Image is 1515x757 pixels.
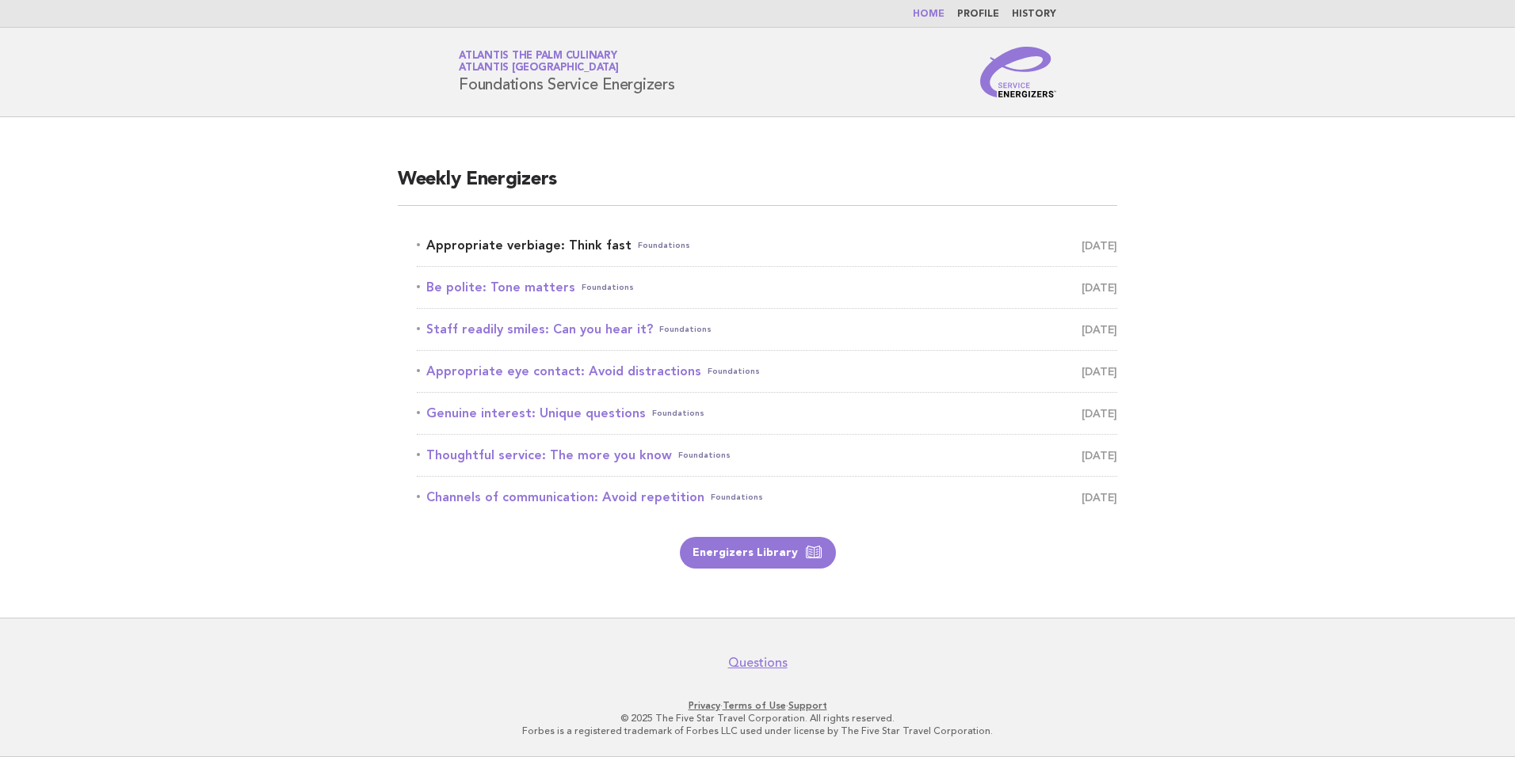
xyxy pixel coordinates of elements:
[459,51,619,73] a: Atlantis The Palm CulinaryAtlantis [GEOGRAPHIC_DATA]
[398,167,1117,206] h2: Weekly Energizers
[1082,276,1117,299] span: [DATE]
[708,360,760,382] span: Foundations
[417,486,1117,508] a: Channels of communication: Avoid repetitionFoundations [DATE]
[711,486,763,508] span: Foundations
[273,712,1242,725] p: © 2025 The Five Star Travel Corporation. All rights reserved.
[417,402,1117,424] a: Genuine interest: Unique questionsFoundations [DATE]
[678,444,731,466] span: Foundations
[1082,444,1117,466] span: [DATE]
[273,725,1242,737] p: Forbes is a registered trademark of Forbes LLC used under license by The Five Star Travel Corpora...
[1082,234,1117,257] span: [DATE]
[1082,318,1117,340] span: [DATE]
[1082,486,1117,508] span: [DATE]
[689,700,720,711] a: Privacy
[417,234,1117,257] a: Appropriate verbiage: Think fastFoundations [DATE]
[638,234,690,257] span: Foundations
[680,537,836,569] a: Energizers Library
[652,402,704,424] span: Foundations
[913,10,944,19] a: Home
[980,47,1056,97] img: Service Energizers
[1012,10,1056,19] a: History
[417,444,1117,466] a: Thoughtful service: The more you knowFoundations [DATE]
[1082,402,1117,424] span: [DATE]
[957,10,999,19] a: Profile
[459,63,619,74] span: Atlantis [GEOGRAPHIC_DATA]
[1082,360,1117,382] span: [DATE]
[417,318,1117,340] a: Staff readily smiles: Can you hear it?Foundations [DATE]
[417,360,1117,382] a: Appropriate eye contact: Avoid distractionsFoundations [DATE]
[273,699,1242,712] p: · ·
[723,700,786,711] a: Terms of Use
[582,276,634,299] span: Foundations
[417,276,1117,299] a: Be polite: Tone mattersFoundations [DATE]
[728,655,788,671] a: Questions
[459,51,675,93] h1: Foundations Service Energizers
[788,700,827,711] a: Support
[659,318,712,340] span: Foundations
